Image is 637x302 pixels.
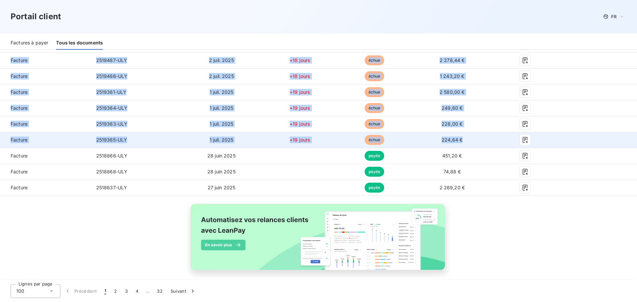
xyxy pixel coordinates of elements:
span: 2519361-ULY [96,89,127,95]
span: Facture [5,57,86,64]
span: échue [365,103,385,113]
span: 1 [105,288,106,294]
span: 2 269,20 € [440,185,465,190]
span: 2518868-ULY [96,169,128,174]
span: 451,20 € [442,153,462,158]
span: Facture [5,73,86,80]
span: +19 jours [290,105,310,111]
span: FR [611,14,616,19]
span: payée [365,167,385,177]
span: 28 juin 2025 [207,169,236,174]
span: Facture [5,89,86,95]
span: +19 jours [290,89,310,95]
span: 249,60 € [442,105,462,111]
span: +18 jours [290,73,310,79]
span: Facture [5,121,86,127]
span: +18 jours [290,57,310,63]
span: +19 jours [290,137,310,143]
span: 228,00 € [442,121,462,127]
span: payée [365,151,385,161]
span: 1 243,20 € [440,73,464,79]
div: Tous les documents [56,36,103,50]
span: 100 [16,288,24,294]
span: 2519365-ULY [96,137,127,143]
div: Factures à payer [11,36,48,50]
span: … [142,286,153,296]
span: Facture [5,137,86,143]
span: 1 juil. 2025 [210,121,234,127]
span: échue [365,87,385,97]
span: 28 juin 2025 [207,153,236,158]
button: Précédent [60,284,101,298]
span: 27 juin 2025 [208,185,236,190]
span: 2 580,00 € [440,89,465,95]
span: Facture [5,152,86,159]
span: 2519486-ULY [96,73,128,79]
span: Facture [5,105,86,111]
span: échue [365,119,385,129]
span: +19 jours [290,121,310,127]
span: payée [365,183,385,193]
button: Suivant [167,284,200,298]
button: 3 [121,284,132,298]
span: échue [365,71,385,81]
span: 1 juil. 2025 [210,137,234,143]
span: 2 juil. 2025 [209,57,234,63]
span: 2519363-ULY [96,121,128,127]
span: échue [365,55,385,65]
button: 32 [153,284,167,298]
span: échue [365,135,385,145]
span: 224,64 € [442,137,462,143]
span: 2518866-ULY [96,153,128,158]
button: 1 [101,284,110,298]
span: 2519364-ULY [96,105,128,111]
span: 2519487-ULY [96,57,127,63]
button: 4 [132,284,142,298]
span: Facture [5,184,86,191]
span: 1 juil. 2025 [210,89,234,95]
span: 2 278,44 € [440,57,465,63]
span: 2518637-ULY [96,185,127,190]
h3: Portail client [11,11,61,23]
span: Facture [5,168,86,175]
span: 1 juil. 2025 [210,105,234,111]
img: banner [184,200,453,281]
span: 74,88 € [444,169,461,174]
button: 2 [110,284,121,298]
span: 2 juil. 2025 [209,73,234,79]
